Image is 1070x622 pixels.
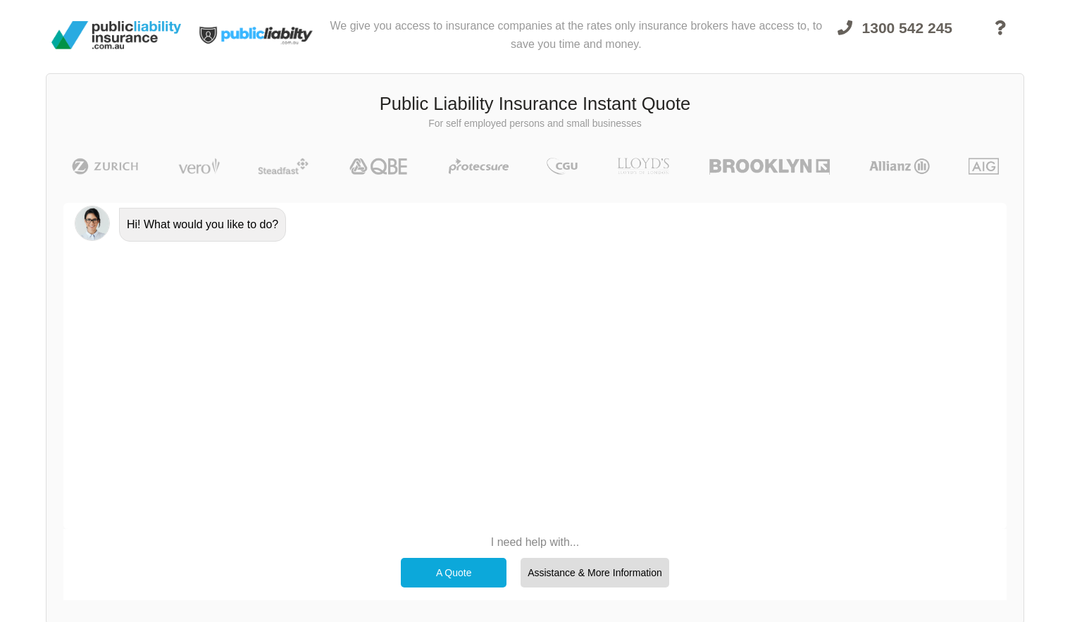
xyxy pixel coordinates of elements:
[862,20,952,36] span: 1300 542 245
[172,158,226,175] img: Vero | Public Liability Insurance
[862,158,937,175] img: Allianz | Public Liability Insurance
[609,158,677,175] img: LLOYD's | Public Liability Insurance
[66,158,145,175] img: Zurich | Public Liability Insurance
[541,158,583,175] img: CGU | Public Liability Insurance
[521,558,669,587] div: Assistance & More Information
[704,158,835,175] img: Brooklyn | Public Liability Insurance
[963,158,1004,175] img: AIG | Public Liability Insurance
[57,117,1013,131] p: For self employed persons and small businesses
[187,6,328,65] img: Public Liability Insurance Light
[119,208,286,242] div: Hi! What would you like to do?
[443,158,514,175] img: Protecsure | Public Liability Insurance
[57,92,1013,117] h3: Public Liability Insurance Instant Quote
[252,158,314,175] img: Steadfast | Public Liability Insurance
[401,558,506,587] div: A Quote
[394,535,676,550] p: I need help with...
[75,206,110,241] img: Chatbot | PLI
[825,11,965,65] a: 1300 542 245
[328,6,825,65] div: We give you access to insurance companies at the rates only insurance brokers have access to, to ...
[46,15,187,55] img: Public Liability Insurance
[341,158,417,175] img: QBE | Public Liability Insurance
